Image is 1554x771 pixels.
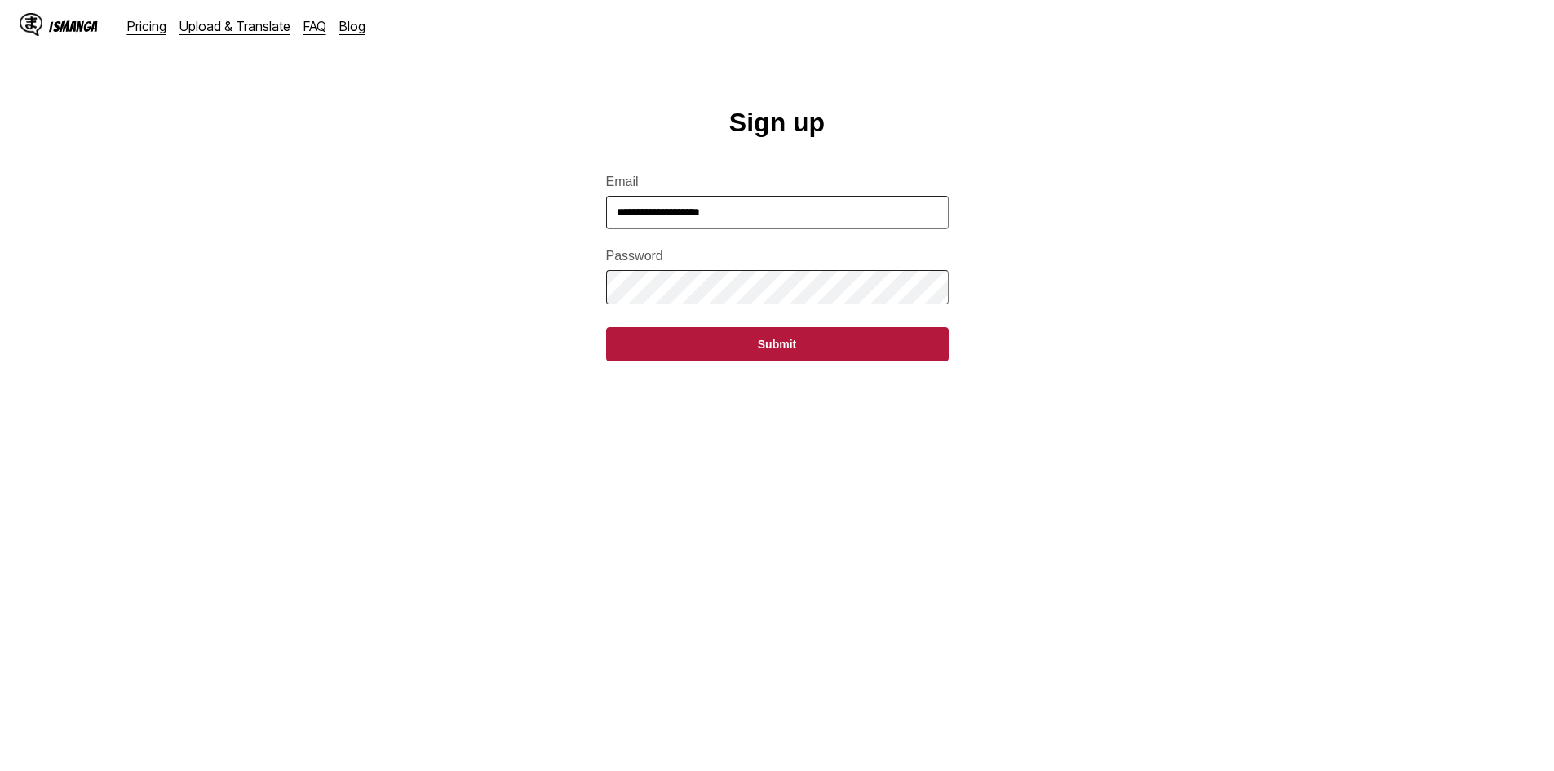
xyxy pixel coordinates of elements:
div: IsManga [49,19,98,34]
a: Pricing [127,18,166,34]
label: Password [606,249,949,264]
h1: Sign up [729,108,825,138]
img: IsManga Logo [20,13,42,36]
a: Upload & Translate [179,18,290,34]
a: IsManga LogoIsManga [20,13,127,39]
button: Submit [606,327,949,361]
a: FAQ [303,18,326,34]
a: Blog [339,18,365,34]
label: Email [606,175,949,189]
